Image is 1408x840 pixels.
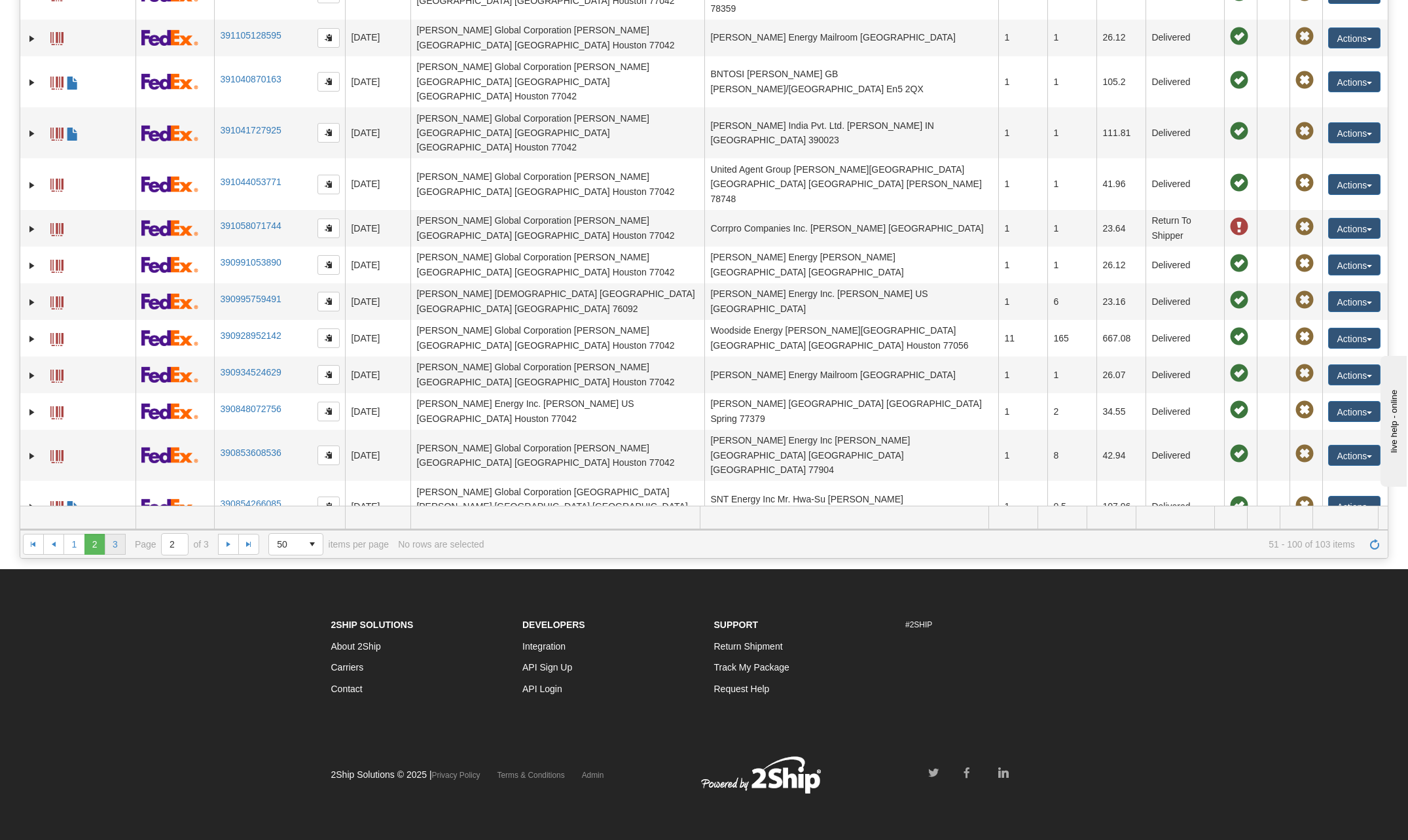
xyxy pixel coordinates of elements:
td: [DATE] [345,481,410,532]
span: Pickup Not Assigned [1295,497,1314,515]
img: 2 - FedEx Express® [141,176,198,192]
td: [PERSON_NAME] Energy Inc. [PERSON_NAME] US [GEOGRAPHIC_DATA] Houston 77042 [410,393,704,430]
td: 26.12 [1096,20,1146,56]
span: On time [1230,401,1248,419]
a: Label [50,122,63,143]
td: 34.55 [1096,393,1146,430]
td: 6 [1047,283,1096,320]
td: [DATE] [345,210,410,247]
td: 1 [998,247,1047,283]
td: 1 [998,56,1047,107]
a: Commercial Invoice [66,71,79,92]
a: 390991053890 [220,257,281,268]
td: Delivered [1146,320,1224,357]
span: Pickup Not Assigned [1295,328,1314,346]
td: 1 [998,210,1047,247]
td: [PERSON_NAME] [DEMOGRAPHIC_DATA] [GEOGRAPHIC_DATA] [GEOGRAPHIC_DATA] [GEOGRAPHIC_DATA] 76092 [410,283,704,320]
a: Expand [26,76,39,89]
td: [PERSON_NAME] Energy Mailroom [GEOGRAPHIC_DATA] [704,20,998,56]
span: On time [1230,27,1248,46]
button: Actions [1328,122,1381,143]
a: Expand [26,500,39,514]
a: Go to the last page [238,534,259,555]
button: Actions [1328,291,1381,312]
td: 1 [1047,158,1096,209]
td: 667.08 [1096,320,1146,357]
a: Request Help [714,684,770,694]
a: Label [50,444,63,465]
span: Pickup Not Assigned [1295,174,1314,192]
div: No rows are selected [398,539,484,550]
a: Commercial Invoice [66,122,79,143]
span: On time [1230,71,1248,90]
a: Commercial Invoice [66,495,79,516]
td: 165 [1047,320,1096,357]
a: Carriers [331,662,364,673]
strong: Developers [522,620,585,630]
a: Expand [26,259,39,272]
a: Integration [522,641,566,652]
span: On time [1230,497,1248,515]
td: Delivered [1146,357,1224,393]
td: 1 [998,357,1047,393]
a: Expand [26,127,39,140]
td: 1 [1047,357,1096,393]
td: Delivered [1146,158,1224,209]
td: [DATE] [345,247,410,283]
strong: Support [714,620,759,630]
td: [PERSON_NAME] Global Corporation [PERSON_NAME] [GEOGRAPHIC_DATA] [GEOGRAPHIC_DATA] Houston 77042 [410,430,704,481]
button: Copy to clipboard [317,446,340,465]
td: [PERSON_NAME] Global Corporation [PERSON_NAME] [GEOGRAPHIC_DATA] [GEOGRAPHIC_DATA] Houston 77042 [410,247,704,283]
td: Delivered [1146,20,1224,56]
img: 2 - FedEx Express® [141,447,198,463]
button: Actions [1328,364,1381,385]
td: [DATE] [345,393,410,430]
button: Actions [1328,496,1381,517]
button: Copy to clipboard [317,123,340,143]
td: Delivered [1146,481,1224,532]
td: 1 [1047,210,1096,247]
button: Copy to clipboard [317,219,340,238]
td: [PERSON_NAME] Energy Inc [PERSON_NAME] [GEOGRAPHIC_DATA] [GEOGRAPHIC_DATA] [GEOGRAPHIC_DATA] 77904 [704,430,998,481]
a: Expand [26,332,39,345]
td: 1 [998,283,1047,320]
td: [PERSON_NAME] Global Corporation [GEOGRAPHIC_DATA][PERSON_NAME] [GEOGRAPHIC_DATA] [GEOGRAPHIC_DAT... [410,481,704,532]
img: 2 - FedEx Express® [141,125,198,141]
button: Actions [1328,254,1381,275]
input: Page 2 [162,534,188,555]
td: Delivered [1146,430,1224,481]
td: 1 [998,107,1047,158]
span: Pickup Not Assigned [1295,291,1314,309]
span: On time [1230,122,1248,141]
a: Expand [26,179,39,192]
img: 2 - FedEx Express® [141,293,198,309]
a: 391040870163 [220,74,281,84]
a: 390995759491 [220,294,281,304]
img: 2 - FedEx Express® [141,403,198,419]
span: On time [1230,445,1248,463]
a: Label [50,290,63,311]
td: 1 [1047,247,1096,283]
a: Label [50,26,63,47]
span: On time [1230,174,1248,192]
span: Pickup Not Assigned [1295,401,1314,419]
td: [DATE] [345,20,410,56]
td: 42.94 [1096,430,1146,481]
a: Return Shipment [714,641,783,652]
span: Pickup Not Assigned [1295,254,1314,273]
a: Privacy Policy [432,771,480,780]
a: 390854266085 [220,499,281,509]
div: live help - online [10,11,121,21]
span: 50 [277,538,294,551]
span: 51 - 100 of 103 items [494,539,1355,550]
td: 1 [998,393,1047,430]
button: Actions [1328,27,1381,48]
span: 2Ship Solutions © 2025 | [331,769,480,780]
img: 2 - FedEx Express® [141,256,198,273]
span: On time [1230,364,1248,383]
a: Admin [582,771,604,780]
span: Pickup Not Assigned [1295,27,1314,46]
img: 2 - FedEx Express® [141,366,198,383]
td: [PERSON_NAME] Energy Mailroom [GEOGRAPHIC_DATA] [704,357,998,393]
a: Expand [26,32,39,45]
